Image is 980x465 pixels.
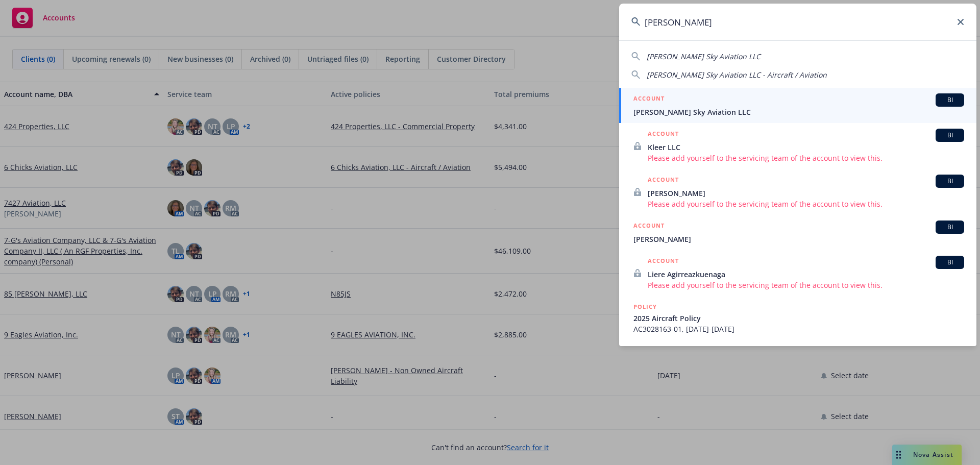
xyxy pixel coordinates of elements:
[940,131,960,140] span: BI
[648,175,679,187] h5: ACCOUNT
[648,153,964,163] span: Please add yourself to the servicing team of the account to view this.
[648,256,679,268] h5: ACCOUNT
[633,107,964,117] span: [PERSON_NAME] Sky Aviation LLC
[940,258,960,267] span: BI
[619,169,976,215] a: ACCOUNTBI[PERSON_NAME]Please add yourself to the servicing team of the account to view this.
[647,52,761,61] span: [PERSON_NAME] Sky Aviation LLC
[648,142,964,153] span: Kleer LLC
[940,95,960,105] span: BI
[619,123,976,169] a: ACCOUNTBIKleer LLCPlease add yourself to the servicing team of the account to view this.
[633,302,657,312] h5: POLICY
[648,129,679,141] h5: ACCOUNT
[647,70,827,80] span: [PERSON_NAME] Sky Aviation LLC - Aircraft / Aviation
[633,93,665,106] h5: ACCOUNT
[648,188,964,199] span: [PERSON_NAME]
[619,296,976,340] a: POLICY2025 Aircraft PolicyAC3028163-01, [DATE]-[DATE]
[619,4,976,40] input: Search...
[940,223,960,232] span: BI
[633,234,964,244] span: [PERSON_NAME]
[633,313,964,324] span: 2025 Aircraft Policy
[648,199,964,209] span: Please add yourself to the servicing team of the account to view this.
[648,269,964,280] span: Liere Agirreazkuenaga
[633,221,665,233] h5: ACCOUNT
[619,250,976,296] a: ACCOUNTBILiere AgirreazkuenagaPlease add yourself to the servicing team of the account to view this.
[940,177,960,186] span: BI
[619,215,976,250] a: ACCOUNTBI[PERSON_NAME]
[648,280,964,290] span: Please add yourself to the servicing team of the account to view this.
[633,324,964,334] span: AC3028163-01, [DATE]-[DATE]
[619,88,976,123] a: ACCOUNTBI[PERSON_NAME] Sky Aviation LLC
